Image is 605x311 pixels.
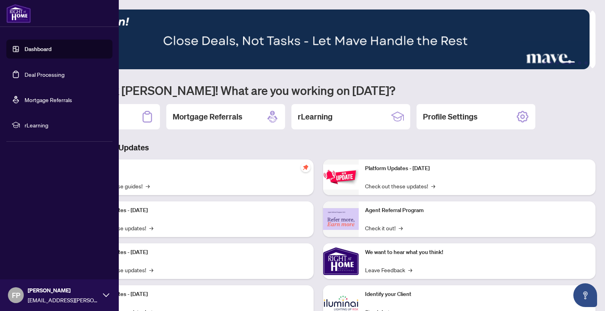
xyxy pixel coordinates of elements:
button: 6 [584,61,588,64]
a: Deal Processing [25,71,65,78]
button: 3 [556,61,559,64]
h1: Welcome back [PERSON_NAME]! What are you working on [DATE]? [41,83,595,98]
a: Dashboard [25,46,51,53]
p: Platform Updates - [DATE] [365,164,589,173]
a: Check it out!→ [365,224,403,232]
p: Identify your Client [365,290,589,299]
button: Open asap [573,283,597,307]
p: Platform Updates - [DATE] [83,248,307,257]
button: 5 [578,61,581,64]
img: Slide 3 [41,9,590,69]
span: → [149,265,153,274]
a: Mortgage Referrals [25,96,72,103]
span: FP [12,290,20,301]
button: 2 [550,61,553,64]
button: 1 [543,61,546,64]
span: → [149,224,153,232]
span: [PERSON_NAME] [28,286,99,295]
span: pushpin [301,163,310,172]
span: [EMAIL_ADDRESS][PERSON_NAME][DOMAIN_NAME] [28,296,99,304]
img: We want to hear what you think! [323,243,359,279]
p: Platform Updates - [DATE] [83,290,307,299]
img: Agent Referral Program [323,208,359,230]
img: logo [6,4,31,23]
h2: rLearning [298,111,333,122]
h3: Brokerage & Industry Updates [41,142,595,153]
span: → [408,265,412,274]
img: Platform Updates - June 23, 2025 [323,165,359,190]
p: Platform Updates - [DATE] [83,206,307,215]
p: Agent Referral Program [365,206,589,215]
h2: Mortgage Referrals [173,111,242,122]
span: → [399,224,403,232]
a: Leave Feedback→ [365,265,412,274]
span: → [431,182,435,190]
p: Self-Help [83,164,307,173]
a: Check out these updates!→ [365,182,435,190]
span: rLearning [25,121,107,129]
p: We want to hear what you think! [365,248,589,257]
button: 4 [562,61,575,64]
h2: Profile Settings [423,111,478,122]
span: → [146,182,150,190]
